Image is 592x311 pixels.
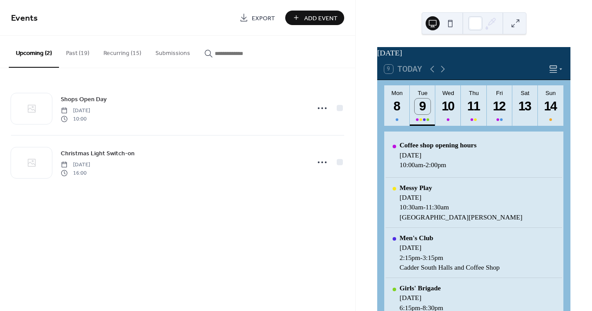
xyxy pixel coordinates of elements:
span: 11:30am [430,209,457,217]
a: Shops Open Day [61,94,107,104]
div: Mon [387,90,407,96]
span: 10:00am [400,163,427,172]
button: Past (19) [59,36,96,67]
a: Christmas Light Switch-on [61,148,135,158]
span: - [427,163,430,172]
button: Thu11 [461,85,486,126]
button: Sat13 [512,85,538,126]
button: Recurring (15) [96,36,148,67]
span: [DATE] [61,107,90,115]
div: Tue [412,90,433,96]
span: [DATE] [61,161,90,169]
div: Coffee shop opening hours [400,141,491,150]
span: Christmas Light Switch-on [61,149,135,158]
button: Mon8 [384,85,410,126]
div: 13 [517,99,533,114]
span: 2:00pm [430,163,453,172]
button: Sun14 [538,85,563,126]
div: 9 [415,99,430,114]
span: 3:15pm [426,263,449,272]
div: Fri [489,90,510,96]
div: Wed [438,90,458,96]
span: Export [252,14,275,23]
div: [DATE] [400,198,520,207]
button: Submissions [148,36,197,67]
div: Men's Club [400,241,512,250]
div: [DATE] [400,252,512,261]
div: Cadder South Halls and Coffee Shop [400,274,512,282]
button: Add Event [285,11,344,25]
span: 10:00 [61,115,90,123]
span: Shops Open Day [61,95,107,104]
span: 16:00 [61,169,90,177]
div: Messy Play [400,187,520,196]
div: 12 [492,99,507,114]
div: Thu [463,90,484,96]
div: Sun [541,90,561,96]
div: [DATE] [400,153,491,161]
span: - [427,209,430,217]
div: 11 [466,99,482,114]
div: [DATE] [377,47,570,59]
div: 14 [543,99,559,114]
span: Events [11,10,38,27]
span: Add Event [304,14,338,23]
a: Export [233,11,282,25]
span: 2:15pm [400,263,423,272]
button: Upcoming (2) [9,36,59,68]
button: Tue9 [410,85,435,126]
div: Girls' Brigade [400,295,520,304]
button: Wed10 [435,85,461,126]
div: Sat [515,90,535,96]
span: 10:30am [400,209,427,217]
button: Fri12 [487,85,512,126]
div: 8 [389,99,405,114]
div: 10 [440,99,456,114]
div: [GEOGRAPHIC_DATA][PERSON_NAME] [400,220,520,228]
span: - [423,263,426,272]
